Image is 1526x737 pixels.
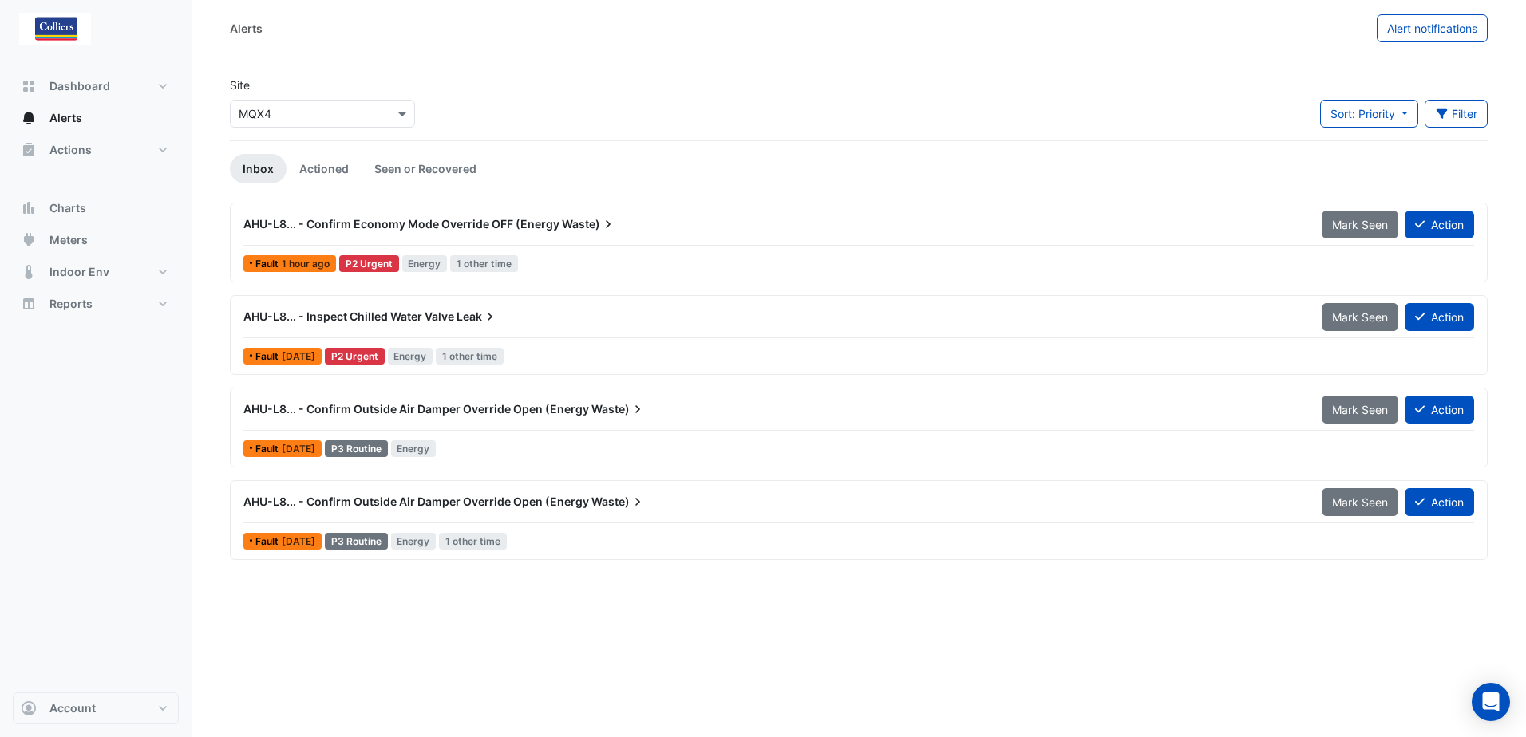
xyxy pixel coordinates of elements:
[1405,211,1474,238] button: Action
[13,70,179,102] button: Dashboard
[21,200,37,216] app-icon: Charts
[1472,683,1510,721] div: Open Intercom Messenger
[1320,100,1418,128] button: Sort: Priority
[13,224,179,256] button: Meters
[21,296,37,312] app-icon: Reports
[21,264,37,280] app-icon: Indoor Env
[13,192,179,224] button: Charts
[282,535,315,547] span: Fri 04-Jul-2025 13:24 AEST
[243,217,559,231] span: AHU-L8... - Confirm Economy Mode Override OFF (Energy
[49,200,86,216] span: Charts
[282,350,315,362] span: Tue 26-Aug-2025 11:17 AEST
[457,309,498,325] span: Leak
[591,494,646,510] span: Waste)
[1330,107,1395,120] span: Sort: Priority
[402,255,448,272] span: Energy
[243,402,589,416] span: AHU-L8... - Confirm Outside Air Damper Override Open (Energy
[325,348,385,365] div: P2 Urgent
[1322,303,1398,331] button: Mark Seen
[1332,403,1388,416] span: Mark Seen
[436,348,504,365] span: 1 other time
[13,288,179,320] button: Reports
[562,216,616,232] span: Waste)
[230,20,263,37] div: Alerts
[450,255,518,272] span: 1 other time
[49,78,110,94] span: Dashboard
[230,154,287,183] a: Inbox
[49,296,93,312] span: Reports
[1405,488,1474,516] button: Action
[243,309,454,323] span: AHU-L8... - Inspect Chilled Water Valve
[21,232,37,248] app-icon: Meters
[325,440,388,457] div: P3 Routine
[255,444,282,454] span: Fault
[339,255,399,272] div: P2 Urgent
[1387,22,1477,35] span: Alert notifications
[1405,303,1474,331] button: Action
[287,154,362,183] a: Actioned
[13,134,179,166] button: Actions
[255,537,282,546] span: Fault
[1322,211,1398,238] button: Mark Seen
[49,232,88,248] span: Meters
[13,692,179,724] button: Account
[255,259,282,269] span: Fault
[1332,310,1388,324] span: Mark Seen
[21,142,37,158] app-icon: Actions
[230,77,250,93] label: Site
[388,348,433,365] span: Energy
[21,78,37,94] app-icon: Dashboard
[391,533,437,550] span: Energy
[13,256,179,288] button: Indoor Env
[21,110,37,126] app-icon: Alerts
[49,700,96,716] span: Account
[282,258,330,270] span: Wed 27-Aug-2025 14:17 AEST
[19,13,91,45] img: Company Logo
[49,110,82,126] span: Alerts
[591,401,646,417] span: Waste)
[439,533,507,550] span: 1 other time
[1377,14,1488,42] button: Alert notifications
[1425,100,1488,128] button: Filter
[1332,495,1388,509] span: Mark Seen
[1405,396,1474,424] button: Action
[13,102,179,134] button: Alerts
[255,352,282,361] span: Fault
[325,533,388,550] div: P3 Routine
[1322,396,1398,424] button: Mark Seen
[49,264,109,280] span: Indoor Env
[49,142,92,158] span: Actions
[1322,488,1398,516] button: Mark Seen
[362,154,489,183] a: Seen or Recovered
[1332,218,1388,231] span: Mark Seen
[282,443,315,455] span: Wed 09-Jul-2025 12:45 AEST
[243,495,589,508] span: AHU-L8... - Confirm Outside Air Damper Override Open (Energy
[391,440,437,457] span: Energy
